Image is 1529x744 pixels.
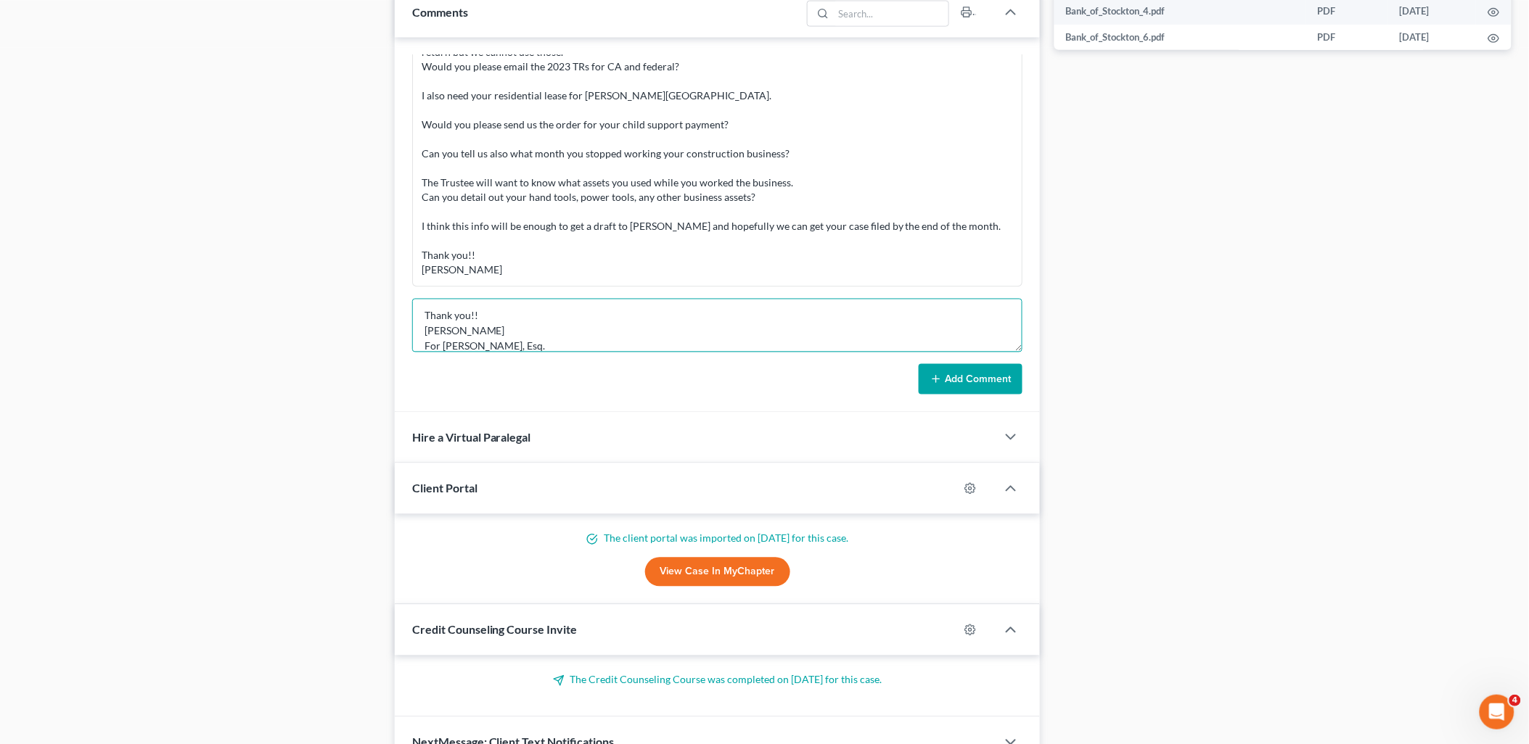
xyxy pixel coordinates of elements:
[412,673,1023,687] p: The Credit Counseling Course was completed on [DATE] for this case.
[1480,695,1514,729] iframe: Intercom live chat
[1509,695,1521,706] span: 4
[1306,25,1388,51] td: PDF
[422,2,1014,278] div: Thank you [PERSON_NAME]! I was able to use all of the documents that you provided except for the ...
[412,431,531,445] span: Hire a Virtual Paralegal
[834,1,949,26] input: Search...
[412,5,468,19] span: Comments
[1388,25,1477,51] td: [DATE]
[645,558,790,587] a: View Case in MyChapter
[412,481,477,495] span: Client Portal
[919,364,1022,394] button: Add Comment
[1054,25,1306,51] td: Bank_of_Stockton_6.pdf
[412,623,578,637] span: Credit Counseling Course Invite
[412,532,1023,546] p: The client portal was imported on [DATE] for this case.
